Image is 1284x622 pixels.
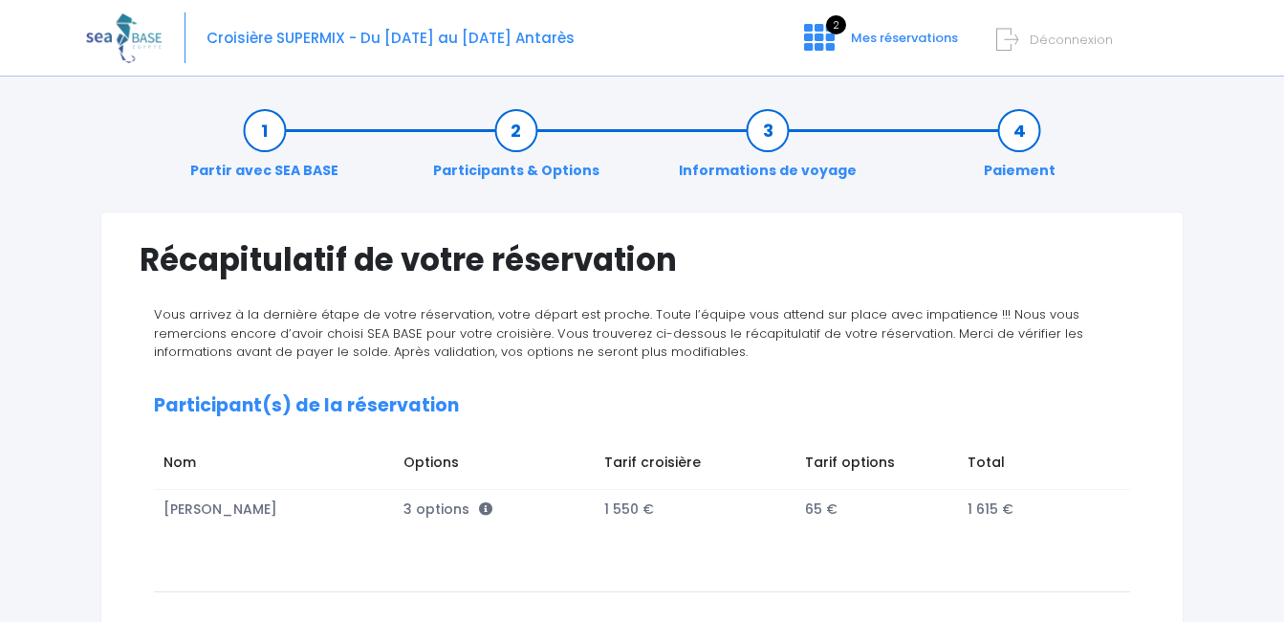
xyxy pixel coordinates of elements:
[826,15,846,34] span: 2
[394,443,595,489] td: Options
[154,395,1130,417] h2: Participant(s) de la réservation
[1030,31,1113,49] span: Déconnexion
[424,121,609,181] a: Participants & Options
[789,35,969,54] a: 2 Mes réservations
[595,490,795,529] td: 1 550 €
[669,121,866,181] a: Informations de voyage
[207,28,575,48] span: Croisière SUPERMIX - Du [DATE] au [DATE] Antarès
[974,121,1065,181] a: Paiement
[595,443,795,489] td: Tarif croisière
[140,241,1144,278] h1: Récapitulatif de votre réservation
[959,443,1112,489] td: Total
[154,490,394,529] td: [PERSON_NAME]
[181,121,348,181] a: Partir avec SEA BASE
[154,443,394,489] td: Nom
[851,29,958,47] span: Mes réservations
[154,305,1083,361] span: Vous arrivez à la dernière étape de votre réservation, votre départ est proche. Toute l’équipe vo...
[403,500,492,519] span: 3 options
[795,490,958,529] td: 65 €
[959,490,1112,529] td: 1 615 €
[795,443,958,489] td: Tarif options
